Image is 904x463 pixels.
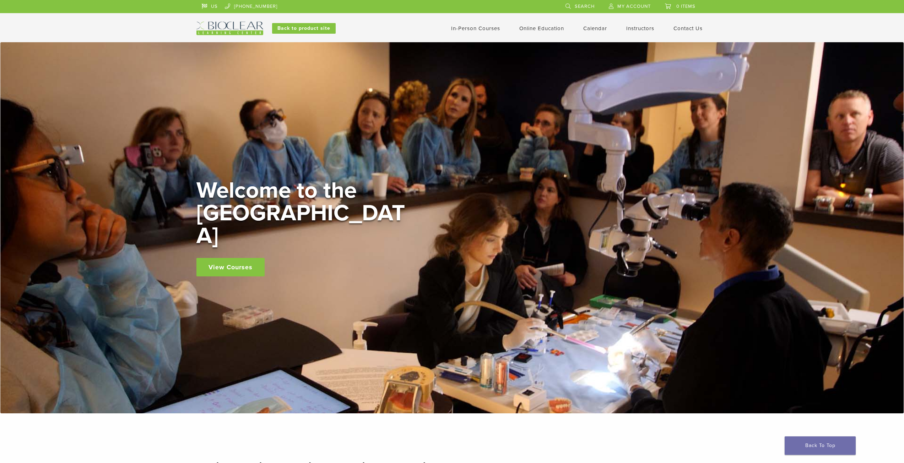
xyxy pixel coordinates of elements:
[196,179,410,247] h2: Welcome to the [GEOGRAPHIC_DATA]
[617,4,651,9] span: My Account
[673,25,703,32] a: Contact Us
[583,25,607,32] a: Calendar
[196,22,263,35] img: Bioclear
[676,4,695,9] span: 0 items
[272,23,336,34] a: Back to product site
[519,25,564,32] a: Online Education
[626,25,654,32] a: Instructors
[575,4,595,9] span: Search
[785,436,856,455] a: Back To Top
[196,258,265,276] a: View Courses
[451,25,500,32] a: In-Person Courses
